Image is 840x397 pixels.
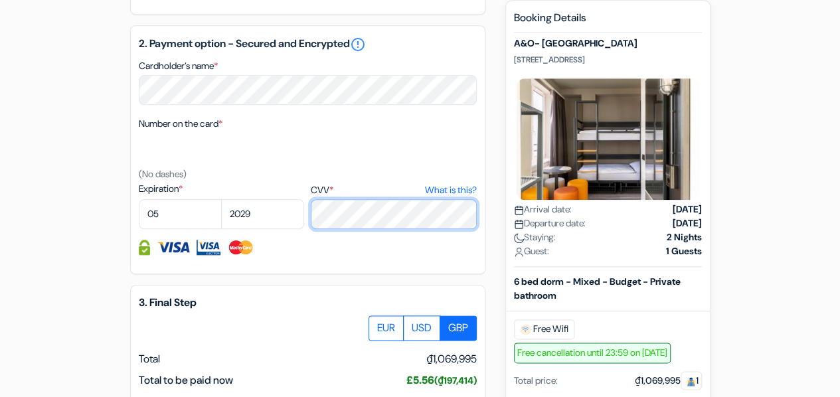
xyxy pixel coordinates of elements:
b: 6 bed dorm - Mixed - Budget - Private bathroom [514,276,681,301]
img: Master Card [227,240,254,255]
strong: 1 Guests [666,244,702,258]
span: Arrival date: [514,202,572,216]
img: Visa [157,240,190,255]
small: (No dashes) [139,168,187,180]
img: user_icon.svg [514,247,524,257]
img: free_wifi.svg [520,324,531,335]
span: Free Wifi [514,319,574,339]
strong: [DATE] [673,202,702,216]
span: Total [139,352,160,366]
small: (₫197,414) [434,374,477,386]
label: GBP [440,315,477,341]
img: Credit card information fully secured and encrypted [139,240,150,255]
span: Departure date: [514,216,586,230]
strong: 2 Nights [667,230,702,244]
span: 1 [681,371,702,390]
label: Cardholder’s name [139,59,218,73]
img: calendar.svg [514,219,524,229]
a: What is this? [424,183,476,197]
h5: Booking Details [514,11,702,33]
label: USD [403,315,440,341]
span: Total to be paid now [139,373,233,387]
img: calendar.svg [514,205,524,215]
iframe: To enrich screen reader interactions, please activate Accessibility in Grammarly extension settings [139,133,477,166]
span: Free cancellation until 23:59 on [DATE] [514,343,671,363]
img: moon.svg [514,233,524,243]
h5: A&O- [GEOGRAPHIC_DATA] [514,39,702,50]
h5: 2. Payment option - Secured and Encrypted [139,37,477,52]
span: £5.56 [406,373,477,387]
span: Guest: [514,244,549,258]
img: guest.svg [686,376,696,386]
div: Total price: [514,374,558,388]
p: [STREET_ADDRESS] [514,54,702,65]
h5: 3. Final Step [139,296,477,309]
label: CVV [311,183,476,197]
label: Number on the card [139,117,222,131]
div: Basic radio toggle button group [369,315,477,341]
span: Staying: [514,230,556,244]
label: EUR [369,315,404,341]
img: Visa Electron [197,240,220,255]
div: ₫1,069,995 [635,374,702,388]
span: ₫1,069,995 [426,351,477,367]
label: Expiration [139,182,304,196]
a: error_outline [350,37,366,52]
strong: [DATE] [673,216,702,230]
